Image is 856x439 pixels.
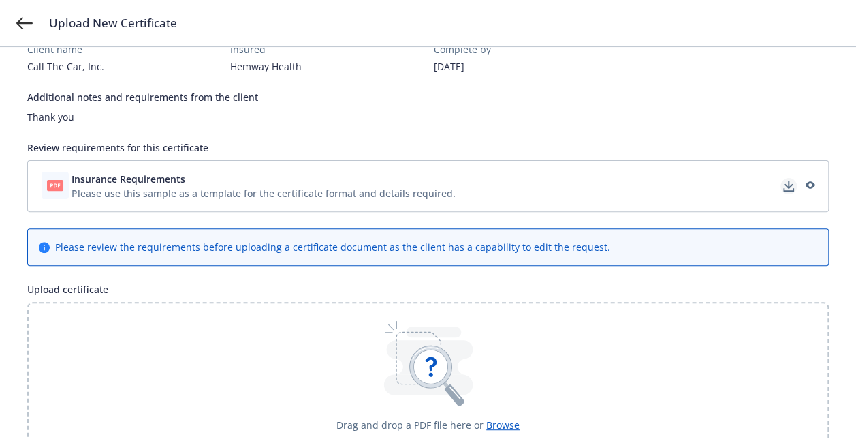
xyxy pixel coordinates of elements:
div: Additional notes and requirements from the client [27,90,829,104]
span: Upload New Certificate [49,15,177,31]
button: Insurance Requirements [72,172,456,186]
div: Upload certificate [27,282,829,297]
div: Please use this sample as a template for the certificate format and details required. [72,186,456,200]
a: download [780,178,797,194]
div: Call The Car, Inc. [27,59,219,74]
span: Browse [486,419,520,432]
div: Insurance RequirementsPlease use this sample as a template for the certificate format and details... [27,160,829,212]
div: Insured [230,42,422,57]
span: Insurance Requirements [72,172,185,186]
div: Thank you [27,110,829,124]
a: preview [801,178,817,194]
div: Client name [27,42,219,57]
div: Complete by [434,42,626,57]
div: Review requirements for this certificate [27,140,829,155]
div: Drag and drop a PDF file here or [336,418,520,432]
div: Hemway Health [230,59,422,74]
div: [DATE] [434,59,626,74]
div: Please review the requirements before uploading a certificate document as the client has a capabi... [55,240,610,254]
